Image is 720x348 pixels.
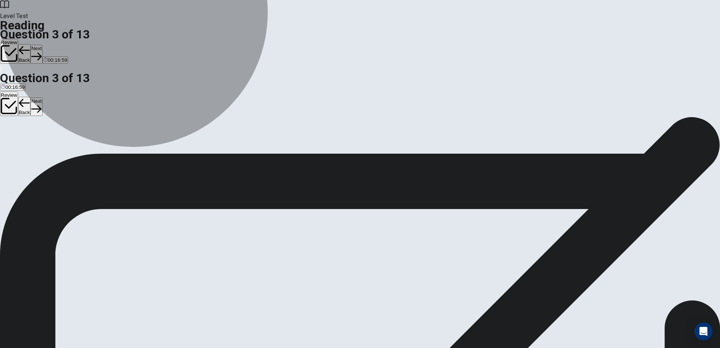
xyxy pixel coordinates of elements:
button: Next [31,45,42,63]
button: Next [31,98,42,116]
button: Back [18,44,31,64]
span: 00:16:59 [5,84,25,90]
span: 00:16:59 [48,57,67,63]
div: Open Intercom Messenger [694,322,712,340]
button: 00:16:59 [43,56,68,64]
button: Back [18,97,31,116]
